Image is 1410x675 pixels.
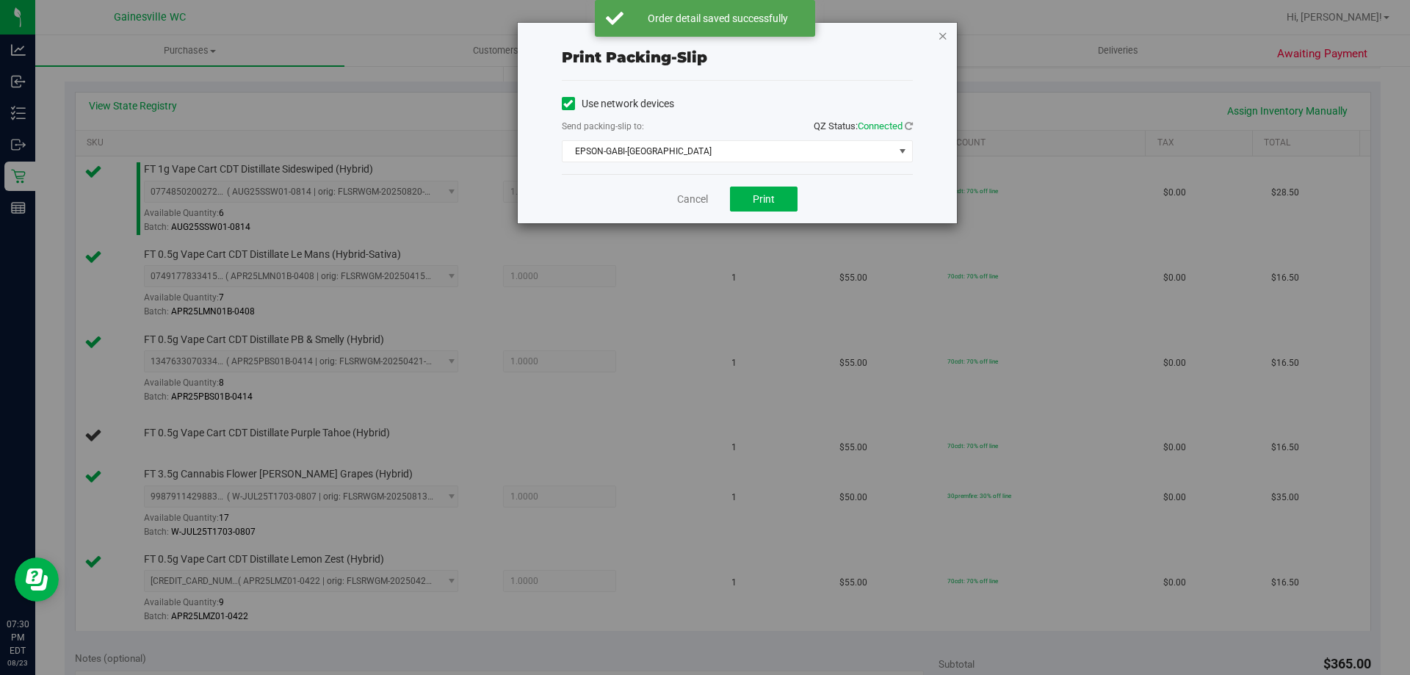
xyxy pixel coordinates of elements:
[814,120,913,131] span: QZ Status:
[753,193,775,205] span: Print
[15,557,59,602] iframe: Resource center
[677,192,708,207] a: Cancel
[562,120,644,133] label: Send packing-slip to:
[562,48,707,66] span: Print packing-slip
[563,141,894,162] span: EPSON-GABI-[GEOGRAPHIC_DATA]
[632,11,804,26] div: Order detail saved successfully
[562,96,674,112] label: Use network devices
[858,120,903,131] span: Connected
[893,141,911,162] span: select
[730,187,798,212] button: Print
